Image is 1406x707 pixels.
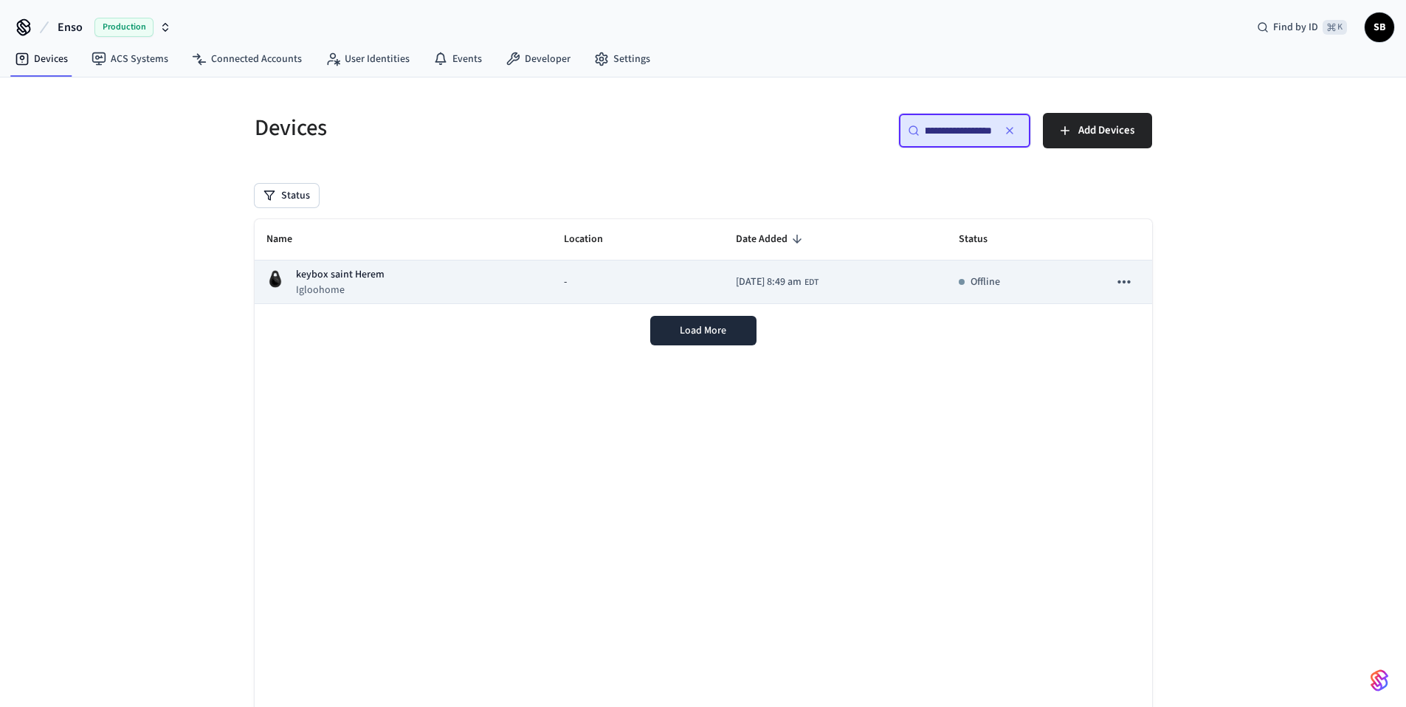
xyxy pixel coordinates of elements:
span: Name [266,228,311,251]
a: Events [421,46,494,72]
span: EDT [804,276,819,289]
a: Connected Accounts [180,46,314,72]
table: sticky table [255,219,1152,304]
a: Settings [582,46,662,72]
h5: Devices [255,113,695,143]
span: - [564,275,567,290]
div: America/Toronto [736,275,819,290]
span: Find by ID [1273,20,1318,35]
button: SB [1365,13,1394,42]
button: Status [255,184,319,207]
span: Load More [680,323,726,338]
img: igloohome_igke [266,270,284,288]
span: Enso [58,18,83,36]
button: Add Devices [1043,113,1152,148]
span: Location [564,228,622,251]
p: Igloohome [296,283,385,297]
button: Load More [650,316,757,345]
a: ACS Systems [80,46,180,72]
span: [DATE] 8:49 am [736,275,802,290]
span: Status [959,228,1007,251]
a: User Identities [314,46,421,72]
a: Developer [494,46,582,72]
a: Devices [3,46,80,72]
p: Offline [971,275,1000,290]
img: SeamLogoGradient.69752ec5.svg [1371,669,1388,692]
span: ⌘ K [1323,20,1347,35]
span: SB [1366,14,1393,41]
div: Find by ID⌘ K [1245,14,1359,41]
span: Date Added [736,228,807,251]
p: keybox saint Herem [296,267,385,283]
span: Add Devices [1078,121,1134,140]
span: Production [94,18,154,37]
